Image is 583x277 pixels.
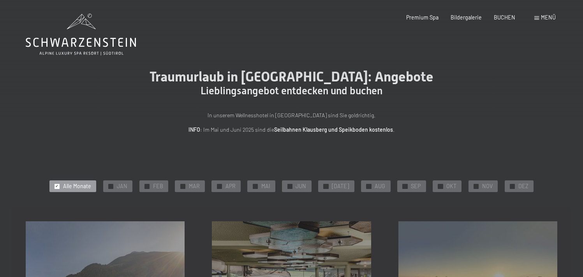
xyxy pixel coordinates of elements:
[439,184,442,189] span: ✓
[324,184,328,189] span: ✓
[201,85,382,97] span: Lieblingsangebot entdecken und buchen
[511,184,514,189] span: ✓
[153,182,163,190] span: FEB
[218,184,221,189] span: ✓
[494,14,515,21] a: BUCHEN
[482,182,493,190] span: NOV
[411,182,421,190] span: SEP
[225,182,236,190] span: APR
[120,111,463,120] p: In unserem Wellnesshotel in [GEOGRAPHIC_DATA] sind Sie goldrichtig.
[181,184,184,189] span: ✓
[403,184,407,189] span: ✓
[288,184,291,189] span: ✓
[332,182,349,190] span: [DATE]
[188,126,200,133] strong: INFO
[451,14,482,21] a: Bildergalerie
[120,125,463,134] p: : Im Mai und Juni 2025 sind die .
[296,182,306,190] span: JUN
[254,184,257,189] span: ✓
[446,182,456,190] span: OKT
[150,69,433,85] span: Traumurlaub in [GEOGRAPHIC_DATA]: Angebote
[189,182,200,190] span: MAR
[406,14,439,21] a: Premium Spa
[541,14,556,21] span: Menü
[518,182,528,190] span: DEZ
[109,184,112,189] span: ✓
[274,126,393,133] strong: Seilbahnen Klausberg und Speikboden kostenlos
[261,182,270,190] span: MAI
[117,182,127,190] span: JAN
[367,184,370,189] span: ✓
[145,184,148,189] span: ✓
[63,182,91,190] span: Alle Monate
[55,184,58,189] span: ✓
[475,184,478,189] span: ✓
[375,182,385,190] span: AUG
